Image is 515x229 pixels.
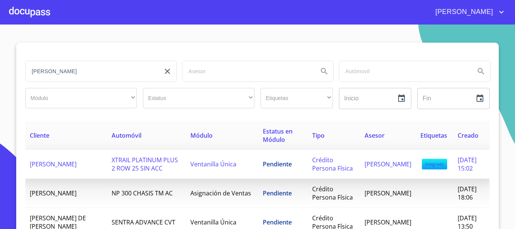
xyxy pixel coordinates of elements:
div: ​ [25,88,137,108]
input: search [339,61,469,81]
span: Asignación de Ventas [190,189,251,197]
span: integrado [422,159,447,169]
button: clear input [158,62,176,80]
span: Etiquetas [420,131,447,140]
span: [PERSON_NAME] [30,160,77,168]
span: Automóvil [112,131,141,140]
span: [DATE] 15:02 [458,156,477,172]
span: XTRAIL PLATINUM PLUS 2 ROW 25 SIN ACC [112,156,178,172]
span: Tipo [312,131,325,140]
span: [PERSON_NAME] [365,160,411,168]
button: Search [315,62,333,80]
input: search [26,61,155,81]
span: Pendiente [263,160,292,168]
span: [PERSON_NAME] [365,189,411,197]
span: Ventanilla Única [190,160,236,168]
button: Search [472,62,490,80]
span: Crédito Persona Física [312,156,353,172]
div: ​ [143,88,254,108]
span: [DATE] 18:06 [458,185,477,201]
span: Estatus en Módulo [263,127,293,144]
span: Módulo [190,131,213,140]
span: Crédito Persona Física [312,185,353,201]
span: Creado [458,131,478,140]
span: NP 300 CHASIS TM AC [112,189,173,197]
span: [PERSON_NAME] [30,189,77,197]
span: Pendiente [263,189,292,197]
span: [PERSON_NAME] [430,6,497,18]
input: search [182,61,312,81]
button: account of current user [430,6,506,18]
span: Pendiente [263,218,292,226]
span: SENTRA ADVANCE CVT [112,218,175,226]
span: Asesor [365,131,385,140]
span: [PERSON_NAME] [365,218,411,226]
span: Cliente [30,131,49,140]
span: Ventanilla Única [190,218,236,226]
div: ​ [261,88,333,108]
